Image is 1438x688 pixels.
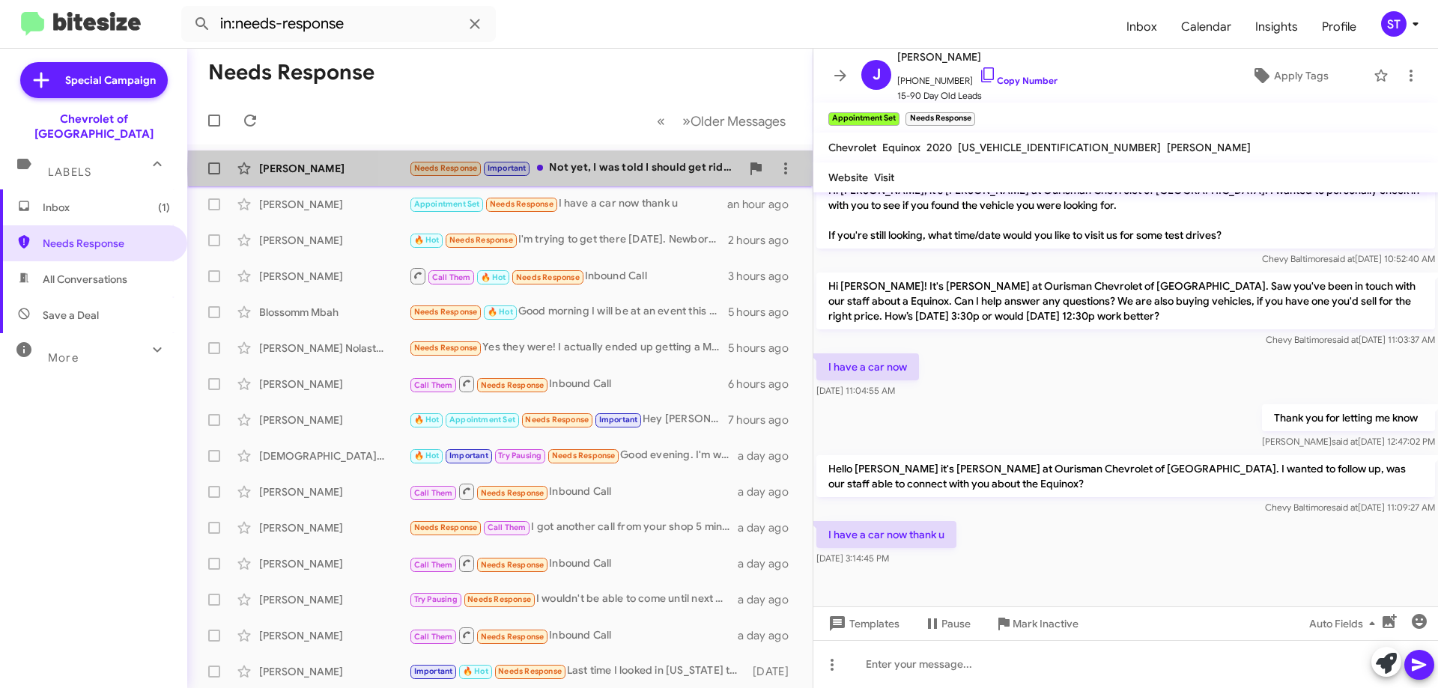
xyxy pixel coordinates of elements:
[259,484,409,499] div: [PERSON_NAME]
[409,519,738,536] div: I got another call from your shop 5 minutes ago. Happy to talk after [PERSON_NAME] replies to my ...
[1381,11,1407,37] div: ST
[65,73,156,88] span: Special Campaign
[1274,62,1329,89] span: Apply Tags
[738,484,801,499] div: a day ago
[828,112,899,126] small: Appointment Set
[1297,610,1393,637] button: Auto Fields
[414,632,453,642] span: Call Them
[816,521,956,548] p: I have a car now thank u
[525,415,589,424] span: Needs Response
[43,200,170,215] span: Inbox
[481,273,506,282] span: 🔥 Hot
[816,455,1435,497] p: Hello [PERSON_NAME] it's [PERSON_NAME] at Ourisman Chevrolet of [GEOGRAPHIC_DATA]. I wanted to fo...
[43,308,99,323] span: Save a Deal
[1310,5,1368,49] span: Profile
[1243,5,1310,49] a: Insights
[1169,5,1243,49] a: Calendar
[259,161,409,176] div: [PERSON_NAME]
[414,415,440,424] span: 🔥 Hot
[481,560,544,570] span: Needs Response
[1114,5,1169,49] a: Inbox
[481,488,544,498] span: Needs Response
[897,48,1058,66] span: [PERSON_NAME]
[449,235,513,245] span: Needs Response
[1262,436,1435,447] span: [PERSON_NAME] [DATE] 12:47:02 PM
[208,61,374,85] h1: Needs Response
[728,305,801,320] div: 5 hours ago
[409,411,728,428] div: Hey [PERSON_NAME], this [PERSON_NAME] will you be available a little earlier? I'm getting off a l...
[905,112,974,126] small: Needs Response
[414,199,480,209] span: Appointment Set
[409,267,728,285] div: Inbound Call
[816,273,1435,329] p: Hi [PERSON_NAME]! It's [PERSON_NAME] at Ourisman Chevrolet of [GEOGRAPHIC_DATA]. Saw you've been ...
[1332,334,1359,345] span: said at
[414,523,478,532] span: Needs Response
[516,273,580,282] span: Needs Response
[941,610,971,637] span: Pause
[1167,141,1251,154] span: [PERSON_NAME]
[682,112,691,130] span: »
[414,163,478,173] span: Needs Response
[1332,436,1358,447] span: said at
[259,592,409,607] div: [PERSON_NAME]
[409,554,738,573] div: Inbound Call
[983,610,1090,637] button: Mark Inactive
[882,141,920,154] span: Equinox
[738,448,801,463] div: a day ago
[1266,334,1435,345] span: Chevy Baltimore [DATE] 11:03:37 AM
[259,448,409,463] div: [DEMOGRAPHIC_DATA][PERSON_NAME]
[552,451,616,460] span: Needs Response
[738,520,801,535] div: a day ago
[728,341,801,356] div: 5 hours ago
[599,415,638,424] span: Important
[259,305,409,320] div: Blossomm Mbah
[813,610,911,637] button: Templates
[1309,610,1381,637] span: Auto Fields
[409,482,738,501] div: Inbound Call
[259,413,409,427] div: [PERSON_NAME]
[738,556,801,571] div: a day ago
[958,141,1161,154] span: [US_VEHICLE_IDENTIFICATION_NUMBER]
[48,165,91,179] span: Labels
[498,451,541,460] span: Try Pausing
[414,343,478,353] span: Needs Response
[1265,502,1435,513] span: Chevy Baltimore [DATE] 11:09:27 AM
[259,269,409,284] div: [PERSON_NAME]
[649,106,795,136] nav: Page navigation example
[432,273,471,282] span: Call Them
[463,666,488,676] span: 🔥 Hot
[738,628,801,643] div: a day ago
[414,666,453,676] span: Important
[728,269,801,284] div: 3 hours ago
[409,303,728,320] div: Good morning I will be at an event this weekend but I can reach out next week
[481,632,544,642] span: Needs Response
[490,199,553,209] span: Needs Response
[897,88,1058,103] span: 15-90 Day Old Leads
[409,626,738,645] div: Inbound Call
[825,610,899,637] span: Templates
[409,339,728,356] div: Yes they were! I actually ended up getting a Mazda CX90 last night. Thank you for staying in touc...
[414,560,453,570] span: Call Them
[488,307,513,317] span: 🔥 Hot
[449,451,488,460] span: Important
[467,594,531,604] span: Needs Response
[259,556,409,571] div: [PERSON_NAME]
[259,664,409,679] div: [PERSON_NAME]
[409,159,741,177] div: Not yet, I was told I should get rid of what I have first
[414,235,440,245] span: 🔥 Hot
[1368,11,1422,37] button: ST
[481,380,544,390] span: Needs Response
[728,233,801,248] div: 2 hours ago
[738,592,801,607] div: a day ago
[259,197,409,212] div: [PERSON_NAME]
[816,177,1435,249] p: Hi [PERSON_NAME], it's [PERSON_NAME] at Ourisman Chevrolet of [GEOGRAPHIC_DATA]. I wanted to pers...
[1013,610,1078,637] span: Mark Inactive
[816,552,889,564] span: [DATE] 3:14:45 PM
[828,141,876,154] span: Chevrolet
[414,307,478,317] span: Needs Response
[181,6,496,42] input: Search
[1329,253,1355,264] span: said at
[488,163,527,173] span: Important
[1332,502,1358,513] span: said at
